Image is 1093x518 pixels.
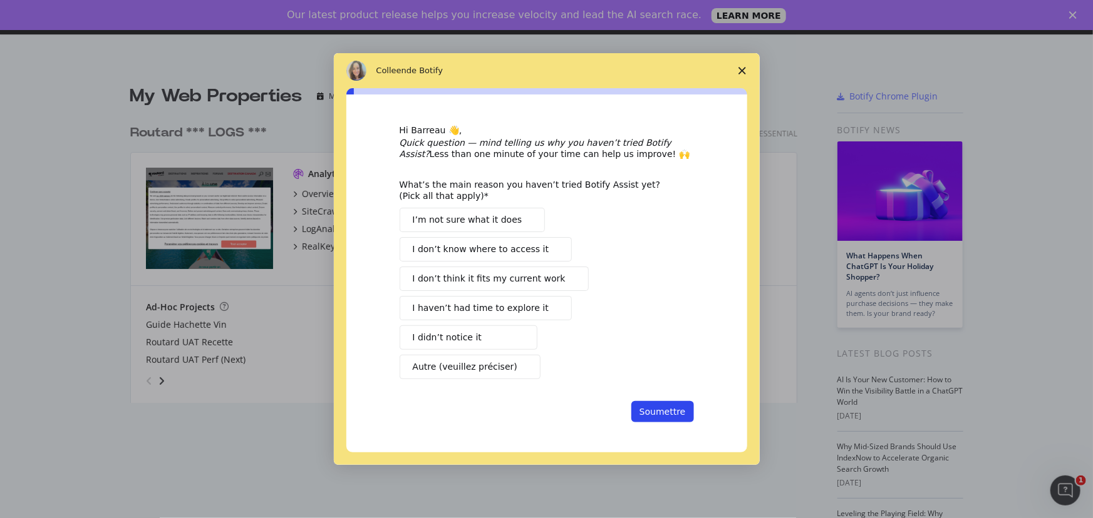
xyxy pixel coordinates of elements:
i: Quick question — mind telling us why you haven’t tried Botify Assist? [400,138,671,159]
div: Fermer [1069,11,1082,19]
button: I don’t think it fits my current work [400,267,589,291]
button: I didn’t notice it [400,325,537,350]
a: LEARN MORE [712,8,786,23]
span: Autre (veuillez préciser) [413,360,517,373]
div: Less than one minute of your time can help us improve! 🙌 [400,137,694,160]
span: I don’t know where to access it [413,243,549,256]
span: I didn’t notice it [413,331,482,344]
span: Fermer l'enquête [725,53,760,88]
button: I don’t know where to access it [400,237,572,262]
div: What’s the main reason you haven’t tried Botify Assist yet? (Pick all that apply) [400,179,675,201]
span: I’m not sure what it does [413,213,522,226]
button: I’m not sure what it does [400,208,546,232]
span: I haven’t had time to explore it [413,302,549,315]
button: I haven’t had time to explore it [400,296,572,320]
span: de Botify [407,66,443,75]
button: Soumettre [631,401,694,422]
button: Autre (veuillez préciser) [400,355,541,379]
div: Our latest product release helps you increase velocity and lead the AI search race. [287,9,702,21]
div: Hi Barreau 👋, [400,124,694,137]
span: Colleen [376,66,407,75]
img: Profile image for Colleen [346,61,366,81]
span: I don’t think it fits my current work [413,272,566,285]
